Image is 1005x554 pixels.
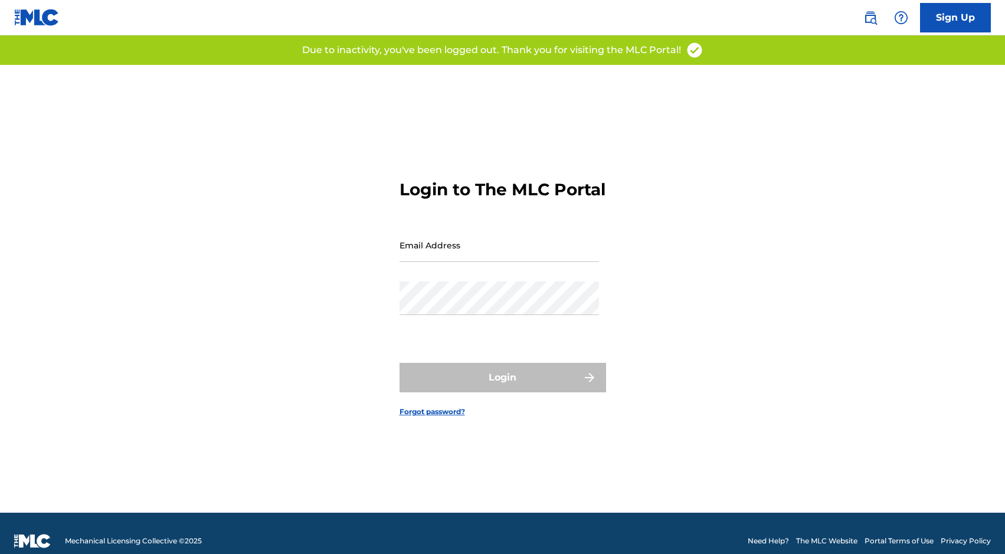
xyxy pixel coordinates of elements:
[920,3,991,32] a: Sign Up
[865,536,934,546] a: Portal Terms of Use
[859,6,882,29] a: Public Search
[686,41,703,59] img: access
[941,536,991,546] a: Privacy Policy
[14,534,51,548] img: logo
[400,407,465,417] a: Forgot password?
[65,536,202,546] span: Mechanical Licensing Collective © 2025
[748,536,789,546] a: Need Help?
[14,9,60,26] img: MLC Logo
[400,179,605,200] h3: Login to The MLC Portal
[302,43,681,57] p: Due to inactivity, you've been logged out. Thank you for visiting the MLC Portal!
[889,6,913,29] div: Help
[796,536,857,546] a: The MLC Website
[894,11,908,25] img: help
[863,11,878,25] img: search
